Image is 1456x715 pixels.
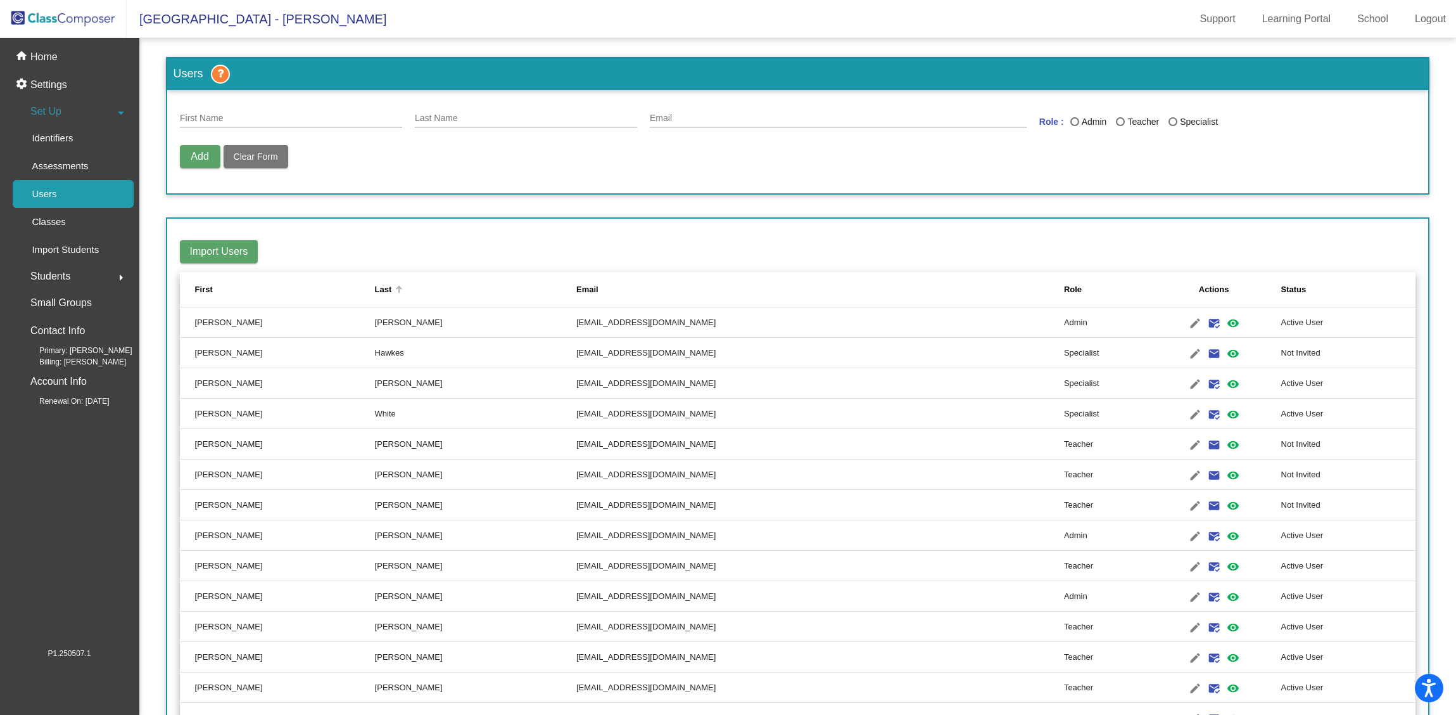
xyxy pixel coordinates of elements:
td: [PERSON_NAME] [180,490,375,520]
td: [PERSON_NAME] [375,368,576,399]
input: E Mail [650,113,1027,124]
mat-icon: edit [1187,407,1203,422]
div: Admin [1079,115,1107,129]
td: [EMAIL_ADDRESS][DOMAIN_NAME] [576,520,1064,551]
p: Contact Info [30,322,85,340]
mat-icon: visibility [1225,377,1241,392]
td: White [375,399,576,429]
td: [PERSON_NAME] [180,612,375,642]
button: Clear Form [224,145,288,168]
td: [PERSON_NAME] [375,307,576,338]
td: Admin [1064,581,1147,612]
div: Last [375,283,392,296]
td: Specialist [1064,399,1147,429]
h3: Users [167,58,1429,90]
p: Users [32,186,56,202]
mat-icon: edit [1187,498,1203,513]
p: Identifiers [32,131,73,146]
td: [PERSON_NAME] [180,551,375,581]
mat-icon: email [1206,498,1222,513]
mat-icon: mark_email_read [1206,589,1222,605]
td: Teacher [1064,490,1147,520]
div: Role [1064,283,1147,296]
td: [EMAIL_ADDRESS][DOMAIN_NAME] [576,460,1064,490]
button: Add [180,145,220,168]
td: [EMAIL_ADDRESS][DOMAIN_NAME] [576,673,1064,703]
mat-icon: settings [15,77,30,93]
mat-icon: arrow_drop_down [113,105,129,120]
td: Active User [1281,673,1416,703]
td: [EMAIL_ADDRESS][DOMAIN_NAME] [576,551,1064,581]
td: [EMAIL_ADDRESS][DOMAIN_NAME] [576,338,1064,368]
div: Last [375,283,576,296]
td: Active User [1281,551,1416,581]
td: Specialist [1064,368,1147,399]
td: [PERSON_NAME] [180,460,375,490]
input: Last Name [415,113,637,124]
td: [PERSON_NAME] [180,581,375,612]
div: Email [576,283,598,296]
a: Learning Portal [1252,9,1341,29]
td: Teacher [1064,673,1147,703]
mat-icon: email [1206,346,1222,361]
td: [EMAIL_ADDRESS][DOMAIN_NAME] [576,399,1064,429]
td: Active User [1281,581,1416,612]
td: Teacher [1064,642,1147,673]
p: Settings [30,77,67,93]
td: [PERSON_NAME] [180,642,375,673]
span: Add [191,151,208,162]
mat-icon: mark_email_read [1206,620,1222,635]
td: Not Invited [1281,338,1416,368]
mat-icon: mark_email_read [1206,407,1222,422]
mat-icon: visibility [1225,316,1241,331]
mat-icon: edit [1187,650,1203,666]
td: [PERSON_NAME] [375,490,576,520]
mat-icon: edit [1187,437,1203,453]
mat-icon: edit [1187,589,1203,605]
td: [PERSON_NAME] [375,673,576,703]
mat-icon: email [1206,468,1222,483]
td: [PERSON_NAME] [375,612,576,642]
mat-icon: mark_email_read [1206,316,1222,331]
mat-icon: mark_email_read [1206,377,1222,392]
td: [PERSON_NAME] [375,520,576,551]
td: Active User [1281,307,1416,338]
div: First [195,283,375,296]
div: Teacher [1125,115,1159,129]
div: Status [1281,283,1401,296]
span: Renewal On: [DATE] [19,396,109,407]
td: [PERSON_NAME] [180,338,375,368]
mat-icon: visibility [1225,650,1241,666]
div: Role [1064,283,1082,296]
mat-icon: mark_email_read [1206,559,1222,574]
mat-icon: visibility [1225,681,1241,696]
mat-icon: mark_email_read [1206,681,1222,696]
td: [EMAIL_ADDRESS][DOMAIN_NAME] [576,642,1064,673]
mat-icon: mark_email_read [1206,650,1222,666]
td: Teacher [1064,551,1147,581]
mat-icon: edit [1187,620,1203,635]
mat-icon: visibility [1225,620,1241,635]
mat-icon: arrow_right [113,270,129,285]
mat-icon: edit [1187,346,1203,361]
td: [EMAIL_ADDRESS][DOMAIN_NAME] [576,429,1064,460]
td: Specialist [1064,338,1147,368]
td: Active User [1281,520,1416,551]
span: Import Users [190,246,248,257]
td: [PERSON_NAME] [375,551,576,581]
mat-icon: home [15,49,30,65]
td: Active User [1281,642,1416,673]
p: Small Groups [30,294,92,312]
td: [EMAIL_ADDRESS][DOMAIN_NAME] [576,612,1064,642]
p: Classes [32,214,65,229]
mat-icon: visibility [1225,468,1241,483]
span: Clear Form [234,151,278,162]
mat-icon: email [1206,437,1222,453]
td: Not Invited [1281,490,1416,520]
mat-radio-group: Last Name [1070,115,1227,132]
div: Specialist [1177,115,1218,129]
p: Assessments [32,158,88,174]
td: Hawkes [375,338,576,368]
mat-label: Role : [1039,115,1064,132]
div: Status [1281,283,1307,296]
